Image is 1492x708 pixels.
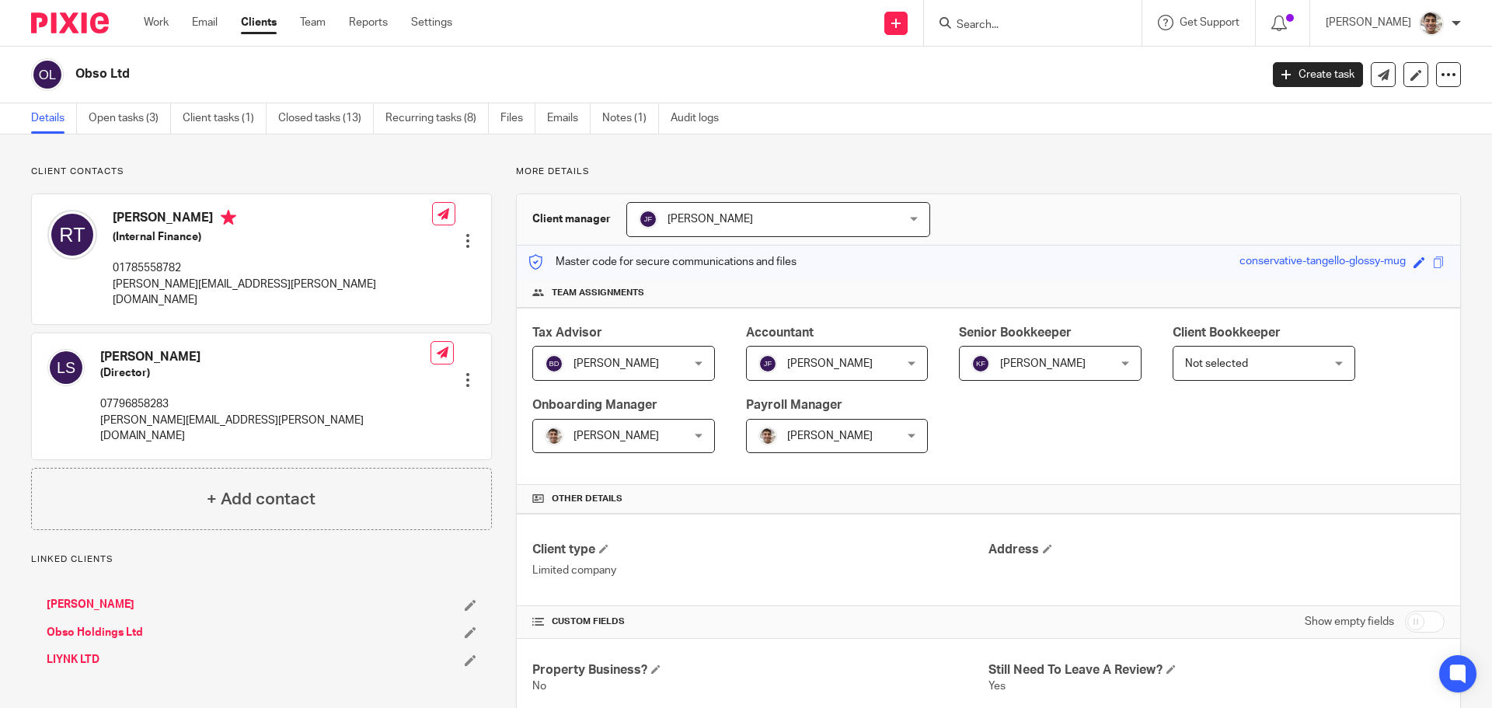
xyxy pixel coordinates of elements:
[532,563,988,578] p: Limited company
[144,15,169,30] a: Work
[758,354,777,373] img: svg%3E
[1305,614,1394,630] label: Show empty fields
[75,66,1015,82] h2: Obso Ltd
[31,58,64,91] img: svg%3E
[959,326,1072,339] span: Senior Bookkeeper
[668,214,753,225] span: [PERSON_NAME]
[183,103,267,134] a: Client tasks (1)
[278,103,374,134] a: Closed tasks (13)
[746,399,842,411] span: Payroll Manager
[100,413,431,445] p: [PERSON_NAME][EMAIL_ADDRESS][PERSON_NAME][DOMAIN_NAME]
[955,19,1095,33] input: Search
[1000,358,1086,369] span: [PERSON_NAME]
[113,260,432,276] p: 01785558782
[1173,326,1281,339] span: Client Bookkeeper
[221,210,236,225] i: Primary
[552,493,622,505] span: Other details
[192,15,218,30] a: Email
[532,616,988,628] h4: CUSTOM FIELDS
[671,103,730,134] a: Audit logs
[532,542,988,558] h4: Client type
[31,553,492,566] p: Linked clients
[31,166,492,178] p: Client contacts
[100,365,431,381] h5: (Director)
[31,12,109,33] img: Pixie
[411,15,452,30] a: Settings
[758,427,777,445] img: PXL_20240409_141816916.jpg
[113,229,432,245] h5: (Internal Finance)
[1326,15,1411,30] p: [PERSON_NAME]
[532,326,602,339] span: Tax Advisor
[639,210,657,228] img: svg%3E
[547,103,591,134] a: Emails
[300,15,326,30] a: Team
[545,427,563,445] img: PXL_20240409_141816916.jpg
[532,662,988,678] h4: Property Business?
[602,103,659,134] a: Notes (1)
[1239,253,1406,271] div: conservative-tangello-glossy-mug
[47,210,97,260] img: svg%3E
[47,625,143,640] a: Obso Holdings Ltd
[746,326,814,339] span: Accountant
[1273,62,1363,87] a: Create task
[241,15,277,30] a: Clients
[47,652,99,668] a: LIYNK LTD
[1180,17,1239,28] span: Get Support
[532,681,546,692] span: No
[31,103,77,134] a: Details
[113,210,432,229] h4: [PERSON_NAME]
[528,254,797,270] p: Master code for secure communications and files
[516,166,1461,178] p: More details
[787,358,873,369] span: [PERSON_NAME]
[89,103,171,134] a: Open tasks (3)
[988,681,1006,692] span: Yes
[988,662,1445,678] h4: Still Need To Leave A Review?
[552,287,644,299] span: Team assignments
[113,277,432,309] p: [PERSON_NAME][EMAIL_ADDRESS][PERSON_NAME][DOMAIN_NAME]
[47,349,85,386] img: svg%3E
[573,431,659,441] span: [PERSON_NAME]
[207,487,315,511] h4: + Add contact
[500,103,535,134] a: Files
[100,349,431,365] h4: [PERSON_NAME]
[1419,11,1444,36] img: PXL_20240409_141816916.jpg
[573,358,659,369] span: [PERSON_NAME]
[349,15,388,30] a: Reports
[787,431,873,441] span: [PERSON_NAME]
[532,211,611,227] h3: Client manager
[532,399,657,411] span: Onboarding Manager
[385,103,489,134] a: Recurring tasks (8)
[545,354,563,373] img: svg%3E
[47,597,134,612] a: [PERSON_NAME]
[1185,358,1248,369] span: Not selected
[100,396,431,412] p: 07796858283
[971,354,990,373] img: svg%3E
[988,542,1445,558] h4: Address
